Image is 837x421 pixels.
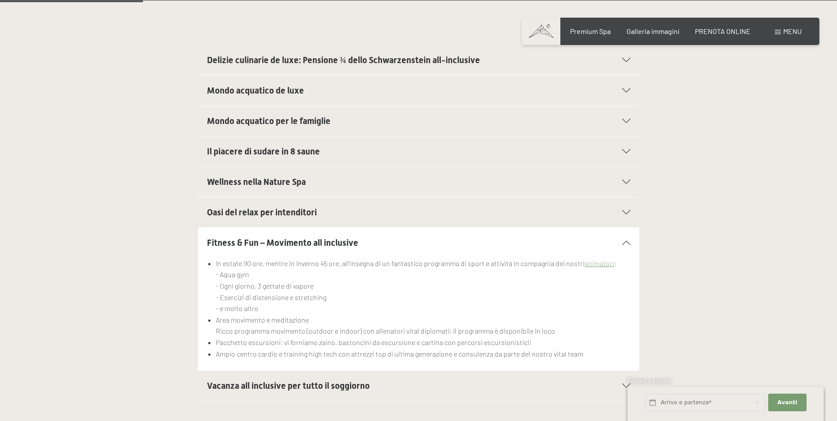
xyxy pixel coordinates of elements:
button: Avanti [768,394,806,412]
a: Premium Spa [570,27,611,35]
li: In estate 90 ore, mentre in inverno 45 ore, all’insegna di un fantastico programma di sport e att... [216,258,630,314]
a: Galleria immagini [627,27,679,35]
span: Avanti [777,398,797,406]
a: animatori [585,259,614,267]
span: Wellness nella Nature Spa [207,177,306,187]
span: Oasi del relax per intenditori [207,207,317,218]
span: Vacanza all inclusive per tutto il soggiorno [207,380,370,391]
a: PRENOTA ONLINE [695,27,751,35]
span: Menu [783,27,802,35]
span: Delizie culinarie de luxe: Pensione ¾ dello Schwarzenstein all-inclusive [207,55,480,65]
span: Il piacere di sudare in 8 saune [207,146,320,157]
li: Area movimento e meditazione Ricco programma movimento (outdoor e indoor) con allenatori vital di... [216,314,630,337]
span: Fitness & Fun – Movimento all inclusive [207,237,358,248]
li: Pacchetto escursioni: vi forniamo zaino, bastoncini da escursione e cartina con percorsi escursio... [216,337,630,348]
li: Ampio centro cardio e training high tech con attrezzi top di ultima generazione e consulenza da p... [216,348,630,360]
span: Mondo acquatico per le famiglie [207,116,330,126]
span: Mondo acquatico de luxe [207,85,304,96]
span: Richiesta express [627,377,672,384]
